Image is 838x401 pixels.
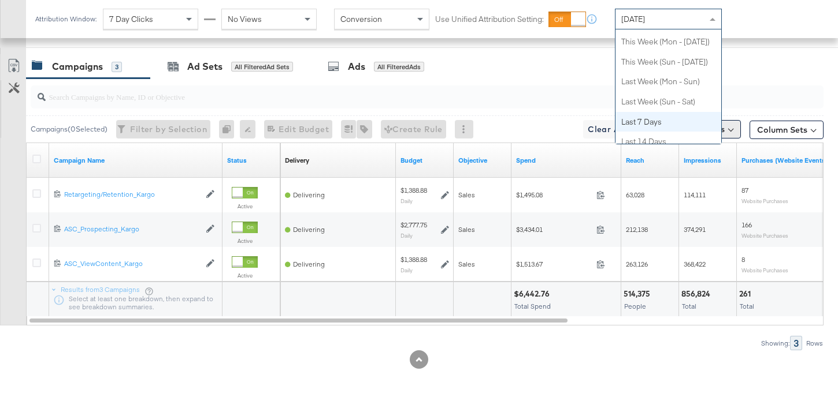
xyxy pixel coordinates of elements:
[588,122,654,137] span: Clear All Filters
[64,259,200,269] a: ASC_ViewContent_Kargo
[232,237,258,245] label: Active
[741,220,752,229] span: 166
[458,156,507,165] a: Your campaign's objective.
[626,190,644,199] span: 63,028
[52,60,103,73] div: Campaigns
[615,112,721,132] div: Last 7 Days
[516,225,592,234] span: $3,434.01
[112,62,122,72] div: 3
[348,60,365,73] div: Ads
[35,15,97,23] div: Attribution Window:
[232,203,258,210] label: Active
[626,225,648,234] span: 212,138
[31,124,107,134] div: Campaigns ( 0 Selected)
[293,225,325,234] span: Delivering
[458,190,475,199] span: Sales
[435,14,544,25] label: Use Unified Attribution Setting:
[187,60,223,73] div: Ad Sets
[340,14,382,24] span: Conversion
[227,156,276,165] a: Shows the current state of your Ad Campaign.
[516,190,592,199] span: $1,495.08
[741,232,788,239] sub: Website Purchases
[64,190,200,200] a: Retargeting/Retention_Kargo
[401,186,427,195] div: $1,388.88
[228,14,262,24] span: No Views
[615,32,721,52] div: This Week (Mon - [DATE])
[232,272,258,279] label: Active
[684,190,706,199] span: 114,111
[514,302,551,310] span: Total Spend
[626,156,674,165] a: The number of people your ad was served to.
[401,197,413,204] sub: Daily
[219,120,240,138] div: 0
[458,260,475,268] span: Sales
[374,62,424,72] div: All Filtered Ads
[64,224,200,234] a: ASC_Prospecting_Kargo
[740,302,754,310] span: Total
[401,232,413,239] sub: Daily
[684,156,732,165] a: The number of times your ad was served. On mobile apps an ad is counted as served the first time ...
[583,120,659,138] button: Clear All Filters
[109,14,153,24] span: 7 Day Clicks
[739,288,754,299] div: 261
[741,186,748,194] span: 87
[741,267,788,273] sub: Website Purchases
[682,302,696,310] span: Total
[684,225,706,234] span: 374,291
[401,255,427,264] div: $1,388.88
[285,156,309,165] div: Delivery
[64,224,200,234] div: ASC_Prospecting_Kargo
[615,92,721,112] div: Last Week (Sun - Sat)
[624,288,654,299] div: 514,375
[626,260,648,268] span: 263,126
[750,121,824,139] button: Column Sets
[516,260,592,268] span: $1,513.67
[293,190,325,199] span: Delivering
[624,302,646,310] span: People
[621,14,645,24] span: [DATE]
[741,255,745,264] span: 8
[615,52,721,72] div: This Week (Sun - [DATE])
[681,288,714,299] div: 856,824
[790,336,802,350] div: 3
[293,260,325,268] span: Delivering
[54,156,218,165] a: Your campaign name.
[285,156,309,165] a: Reflects the ability of your Ad Campaign to achieve delivery based on ad states, schedule and bud...
[741,197,788,204] sub: Website Purchases
[684,260,706,268] span: 368,422
[514,288,553,299] div: $6,442.76
[401,220,427,230] div: $2,777.75
[615,72,721,92] div: Last Week (Mon - Sun)
[231,62,293,72] div: All Filtered Ad Sets
[761,339,790,347] div: Showing:
[458,225,475,234] span: Sales
[401,156,449,165] a: The maximum amount you're willing to spend on your ads, on average each day or over the lifetime ...
[64,190,200,199] div: Retargeting/Retention_Kargo
[516,156,617,165] a: The total amount spent to date.
[806,339,824,347] div: Rows
[615,132,721,152] div: Last 14 Days
[46,81,753,103] input: Search Campaigns by Name, ID or Objective
[401,267,413,273] sub: Daily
